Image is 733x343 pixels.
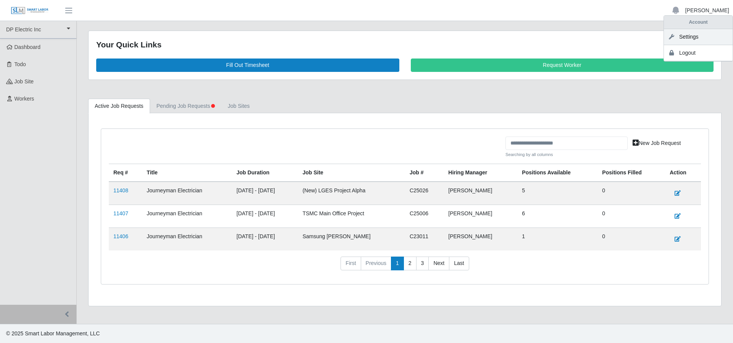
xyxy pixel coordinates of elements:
[517,182,597,205] td: 5
[405,228,444,251] td: C23011
[405,182,444,205] td: C25026
[232,228,298,251] td: [DATE] - [DATE]
[517,205,597,228] td: 6
[298,164,405,182] th: job site
[6,330,100,336] span: © 2025 Smart Labor Management, LLC
[444,205,517,228] td: [PERSON_NAME]
[444,182,517,205] td: [PERSON_NAME]
[96,39,714,51] div: Your Quick Links
[405,164,444,182] th: Job #
[444,228,517,251] td: [PERSON_NAME]
[109,257,701,276] nav: pagination
[404,257,417,270] a: 2
[113,210,128,216] a: 11407
[15,44,41,50] span: Dashboard
[685,7,729,15] a: [PERSON_NAME]
[113,233,128,239] a: 11406
[444,164,517,182] th: Hiring Manager
[517,164,597,182] th: Positions Available
[232,164,298,182] th: Job Duration
[416,257,429,270] a: 3
[628,137,686,150] a: New Job Request
[109,164,142,182] th: Req #
[449,257,469,270] a: Last
[405,205,444,228] td: C25006
[298,182,405,205] td: (New) LGES Project Alpha
[232,182,298,205] td: [DATE] - [DATE]
[517,228,597,251] td: 1
[15,78,34,85] span: job site
[597,164,665,182] th: Positions Filled
[11,7,49,15] img: SLM Logo
[505,151,628,158] small: Searching by all columns
[142,182,232,205] td: Journeyman Electrician
[232,205,298,228] td: [DATE] - [DATE]
[142,205,232,228] td: Journeyman Electrician
[597,228,665,251] td: 0
[391,257,404,270] a: 1
[298,228,405,251] td: Samsung [PERSON_NAME]
[96,59,399,72] a: Fill Out Timesheet
[411,59,714,72] a: Request Worker
[689,20,708,25] strong: Account
[664,29,733,45] a: Settings
[298,205,405,228] td: TSMC Main Office Project
[150,99,221,114] a: Pending Job Requests
[15,96,34,102] span: Workers
[597,182,665,205] td: 0
[88,99,150,114] a: Active Job Requests
[221,99,257,114] a: job sites
[664,45,733,61] a: Logout
[15,61,26,67] span: Todo
[142,164,232,182] th: Title
[665,164,701,182] th: Action
[142,228,232,251] td: Journeyman Electrician
[428,257,449,270] a: Next
[113,187,128,193] a: 11408
[597,205,665,228] td: 0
